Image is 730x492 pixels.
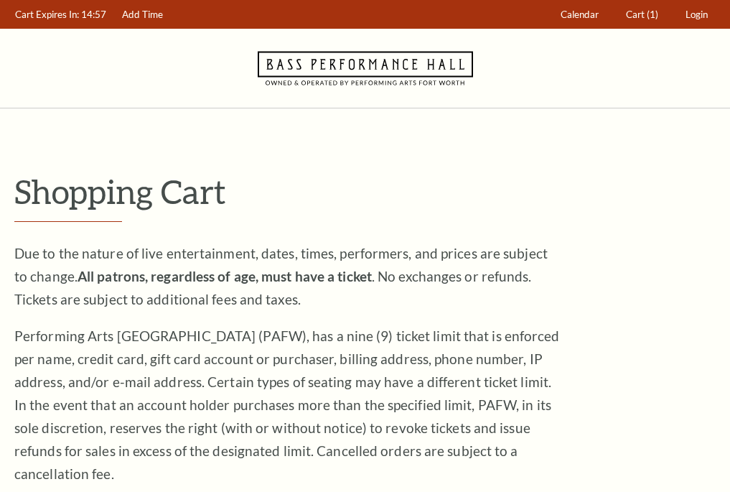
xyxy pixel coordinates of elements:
[685,9,708,20] span: Login
[14,325,560,486] p: Performing Arts [GEOGRAPHIC_DATA] (PAFW), has a nine (9) ticket limit that is enforced per name, ...
[647,9,658,20] span: (1)
[78,268,372,284] strong: All patrons, regardless of age, must have a ticket
[14,245,548,307] span: Due to the nature of live entertainment, dates, times, performers, and prices are subject to chan...
[626,9,645,20] span: Cart
[561,9,599,20] span: Calendar
[14,173,716,210] p: Shopping Cart
[15,9,79,20] span: Cart Expires In:
[554,1,606,29] a: Calendar
[619,1,665,29] a: Cart (1)
[679,1,715,29] a: Login
[116,1,170,29] a: Add Time
[81,9,106,20] span: 14:57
